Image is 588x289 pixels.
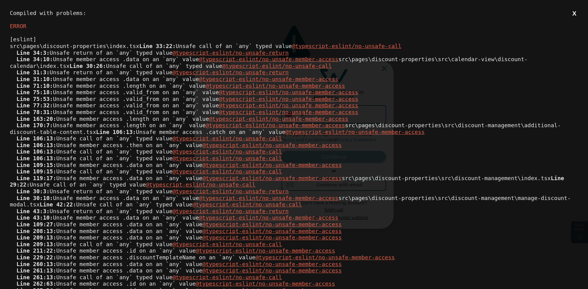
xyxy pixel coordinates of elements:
u: @typescript-eslint/no-unsafe-member-access [205,83,345,89]
span: Line 261:13: [17,274,56,280]
u: @typescript-eslint/no-unsafe-member-access [196,280,335,287]
span: Line 30:3: [17,188,50,195]
u: @typescript-eslint/no-unsafe-call [192,201,302,208]
span: Line 29:22: [10,175,567,188]
span: Line 31:10: [17,76,53,82]
u: @typescript-eslint/no-unsafe-member-access [196,247,335,254]
span: Compiled with problems: [10,10,86,16]
span: Line 260:13: [17,261,56,267]
u: @typescript-eslint/no-unsafe-member-access [199,56,338,62]
u: @typescript-eslint/no-unsafe-member-access [219,89,358,95]
span: Line 43:3: [17,208,50,214]
span: Line 106:13: [17,155,56,161]
u: @typescript-eslint/no-unsafe-call [292,43,401,49]
u: @typescript-eslint/no-unsafe-member-access [202,142,342,148]
span: Line 170:7: [17,122,53,128]
u: @typescript-eslint/no-unsafe-call [172,168,282,175]
span: Line 30:26: [70,63,106,69]
u: @typescript-eslint/no-unsafe-member-access [202,221,342,228]
u: @typescript-eslint/no-unsafe-return [172,208,288,214]
u: @typescript-eslint/no-unsafe-member-access [255,254,395,261]
u: @typescript-eslint/no-unsafe-return [172,188,288,195]
span: Line 119:17: [17,175,56,181]
u: @typescript-eslint/no-unsafe-call [172,155,282,161]
span: Line 75:18: [17,89,53,95]
span: Line 42:22: [40,201,76,208]
span: Line 109:15: [17,162,56,168]
u: @typescript-eslint/no-unsafe-member-access [205,122,345,128]
span: Line 34:10: [17,56,53,62]
span: Line 262:63: [17,280,56,287]
span: Line 163:20: [17,116,56,122]
span: Line 229:22: [17,254,56,261]
u: @typescript-eslint/no-unsafe-member-access [199,195,338,201]
u: @typescript-eslint/no-unsafe-call [172,241,282,247]
u: @typescript-eslint/no-unsafe-call [146,181,255,188]
u: @typescript-eslint/no-unsafe-member-access [202,228,342,234]
span: Line 109:15: [17,168,56,175]
u: @typescript-eslint/no-unsafe-member-access [202,175,342,181]
span: Line 106:13: [17,148,56,155]
span: Line 34:3: [17,50,50,56]
span: Line 208:13: [17,228,56,234]
u: @typescript-eslint/no-unsafe-member-access [199,76,338,82]
u: @typescript-eslint/no-unsafe-return [172,69,288,76]
span: Line 106:13: [17,135,56,142]
u: @typescript-eslint/no-unsafe-member-access [219,102,358,109]
u: @typescript-eslint/no-unsafe-call [172,274,282,280]
u: @typescript-eslint/no-unsafe-member-access [202,261,342,267]
span: Line 209:13: [17,234,56,241]
span: Line 78:31: [17,109,53,115]
u: @typescript-eslint/no-unsafe-member-access [219,96,358,102]
u: @typescript-eslint/no-unsafe-member-access [285,129,424,135]
span: Line 261:13: [17,267,56,274]
u: @typescript-eslint/no-unsafe-call [172,148,282,155]
span: ERROR [10,23,26,29]
button: X [571,10,578,17]
span: Line 106:13: [96,129,136,135]
span: Line 33:22: [139,43,176,49]
span: Line 211:22: [17,247,56,254]
span: Line 71:10: [17,83,53,89]
u: @typescript-eslint/no-unsafe-member-access [199,214,338,221]
u: @typescript-eslint/no-unsafe-member-access [209,116,348,122]
span: Line 106:13: [17,142,56,148]
span: Line 31:3: [17,69,50,76]
u: @typescript-eslint/no-unsafe-member-access [202,234,342,241]
span: Line 209:13: [17,241,56,247]
u: @typescript-eslint/no-unsafe-call [222,63,332,69]
u: @typescript-eslint/no-unsafe-return [172,50,288,56]
u: @typescript-eslint/no-unsafe-member-access [219,109,358,115]
span: Line 77:32: [17,102,53,109]
u: @typescript-eslint/no-unsafe-call [172,135,282,142]
span: Line 75:53: [17,96,53,102]
u: @typescript-eslint/no-unsafe-member-access [202,267,342,274]
span: Line 30:10: [17,195,53,201]
span: Line 43:10: [17,214,53,221]
span: Line 109:27: [17,221,56,228]
u: @typescript-eslint/no-unsafe-member-access [202,162,342,168]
